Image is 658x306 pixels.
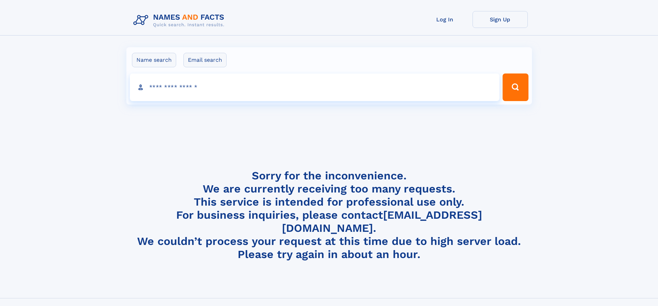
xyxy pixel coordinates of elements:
[132,53,176,67] label: Name search
[417,11,473,28] a: Log In
[131,169,528,261] h4: Sorry for the inconvenience. We are currently receiving too many requests. This service is intend...
[282,208,482,235] a: [EMAIL_ADDRESS][DOMAIN_NAME]
[131,11,230,30] img: Logo Names and Facts
[473,11,528,28] a: Sign Up
[183,53,227,67] label: Email search
[130,73,500,101] input: search input
[503,73,528,101] button: Search Button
